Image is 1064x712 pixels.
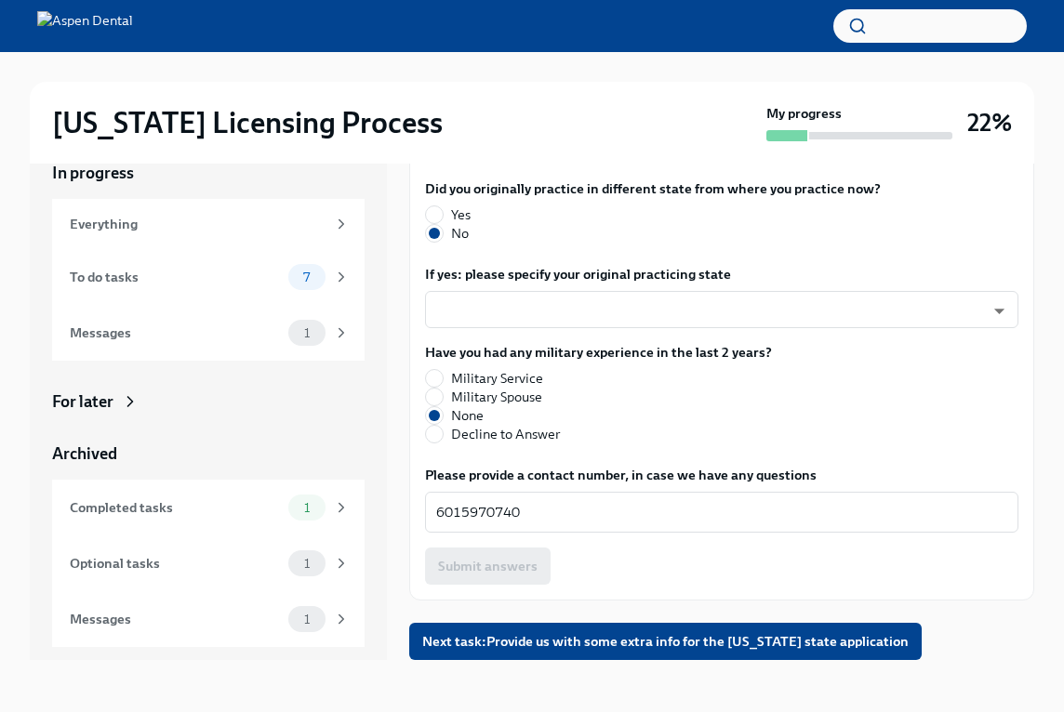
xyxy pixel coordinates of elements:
span: Yes [451,205,471,224]
span: Military Spouse [451,388,542,406]
div: Messages [70,609,281,629]
textarea: 6015970740 [436,501,1007,523]
span: 1 [293,501,321,515]
span: Next task : Provide us with some extra info for the [US_STATE] state application [422,632,909,651]
a: For later [52,390,365,413]
a: To do tasks7 [52,249,365,305]
div: To do tasks [70,267,281,287]
a: In progress [52,162,365,184]
span: Military Service [451,369,543,388]
div: Optional tasks [70,553,281,574]
div: ​ [425,291,1018,328]
a: Messages1 [52,305,365,361]
div: For later [52,390,113,413]
label: If yes: please specify your original practicing state [425,265,1018,283]
div: Messages [70,323,281,343]
label: Please provide a contact number, in case we have any questions [425,466,1018,484]
label: Did you originally practice in different state from where you practice now? [425,179,881,198]
div: Everything [70,214,326,234]
h2: [US_STATE] Licensing Process [52,104,443,141]
button: Next task:Provide us with some extra info for the [US_STATE] state application [409,623,922,660]
strong: My progress [766,104,842,123]
a: Optional tasks1 [52,535,365,591]
span: 1 [293,326,321,340]
span: Decline to Answer [451,425,560,443]
label: Have you had any military experience in the last 2 years? [425,343,772,362]
span: No [451,224,469,243]
img: Aspen Dental [37,11,133,41]
a: Completed tasks1 [52,480,365,535]
span: None [451,406,484,425]
span: 7 [292,270,321,284]
h3: 22% [967,106,1012,139]
span: 1 [293,613,321,626]
div: Completed tasks [70,497,281,518]
a: Everything [52,199,365,249]
a: Messages1 [52,591,365,647]
span: 1 [293,557,321,571]
a: Archived [52,442,365,465]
